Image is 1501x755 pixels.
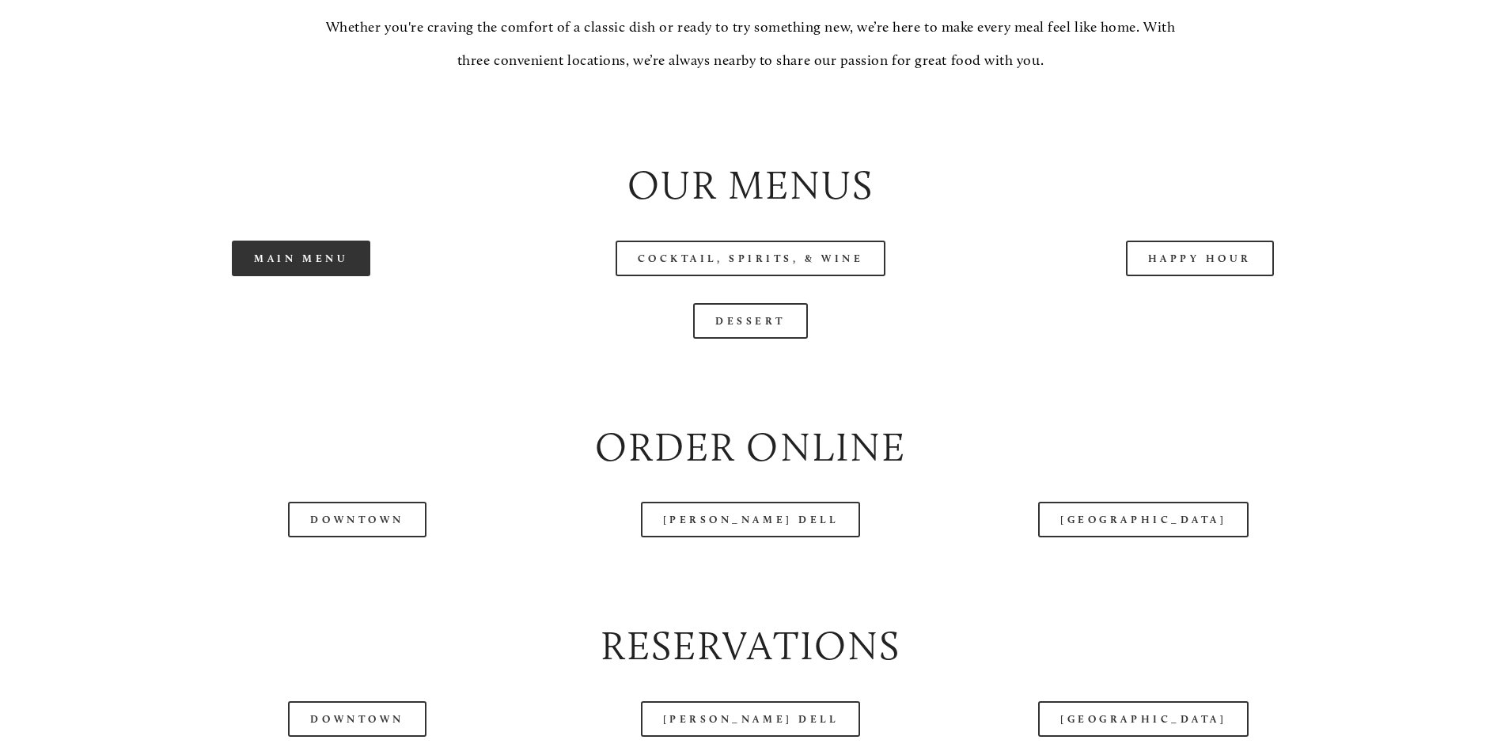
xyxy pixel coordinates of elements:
[90,157,1411,214] h2: Our Menus
[288,701,426,737] a: Downtown
[616,241,886,276] a: Cocktail, Spirits, & Wine
[288,502,426,537] a: Downtown
[641,701,861,737] a: [PERSON_NAME] Dell
[1038,701,1249,737] a: [GEOGRAPHIC_DATA]
[641,502,861,537] a: [PERSON_NAME] Dell
[1126,241,1275,276] a: Happy Hour
[90,419,1411,476] h2: Order Online
[693,303,808,339] a: Dessert
[90,618,1411,674] h2: Reservations
[232,241,370,276] a: Main Menu
[1038,502,1249,537] a: [GEOGRAPHIC_DATA]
